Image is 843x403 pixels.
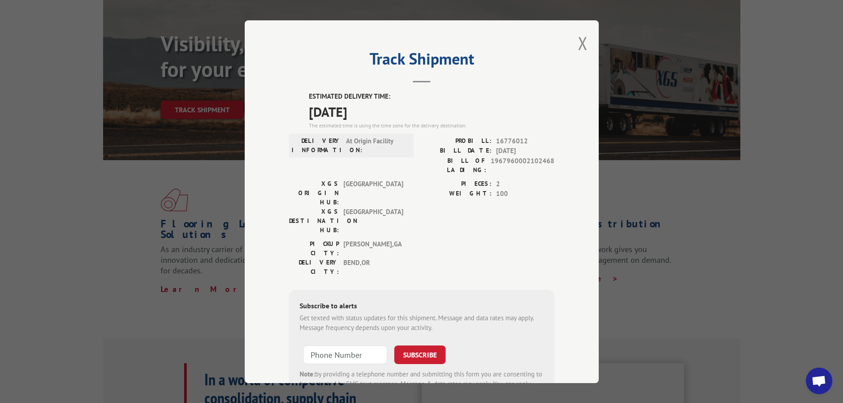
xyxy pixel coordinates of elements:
[578,31,588,55] button: Close modal
[496,136,554,146] span: 16776012
[292,136,342,154] label: DELIVERY INFORMATION:
[300,300,544,313] div: Subscribe to alerts
[300,313,544,333] div: Get texted with status updates for this shipment. Message and data rates may apply. Message frequ...
[422,179,492,189] label: PIECES:
[496,179,554,189] span: 2
[422,189,492,199] label: WEIGHT:
[346,136,406,154] span: At Origin Facility
[343,207,403,234] span: [GEOGRAPHIC_DATA]
[289,53,554,69] h2: Track Shipment
[422,156,486,174] label: BILL OF LADING:
[300,369,544,399] div: by providing a telephone number and submitting this form you are consenting to be contacted by SM...
[289,207,339,234] label: XGS DESTINATION HUB:
[309,92,554,102] label: ESTIMATED DELIVERY TIME:
[289,179,339,207] label: XGS ORIGIN HUB:
[303,345,387,364] input: Phone Number
[289,239,339,257] label: PICKUP CITY:
[422,146,492,156] label: BILL DATE:
[496,189,554,199] span: 100
[422,136,492,146] label: PROBILL:
[491,156,554,174] span: 1967960002102468
[806,368,832,394] a: Open chat
[394,345,446,364] button: SUBSCRIBE
[309,101,554,121] span: [DATE]
[343,239,403,257] span: [PERSON_NAME] , GA
[343,179,403,207] span: [GEOGRAPHIC_DATA]
[289,257,339,276] label: DELIVERY CITY:
[309,121,554,129] div: The estimated time is using the time zone for the delivery destination.
[343,257,403,276] span: BEND , OR
[496,146,554,156] span: [DATE]
[300,369,315,378] strong: Note:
